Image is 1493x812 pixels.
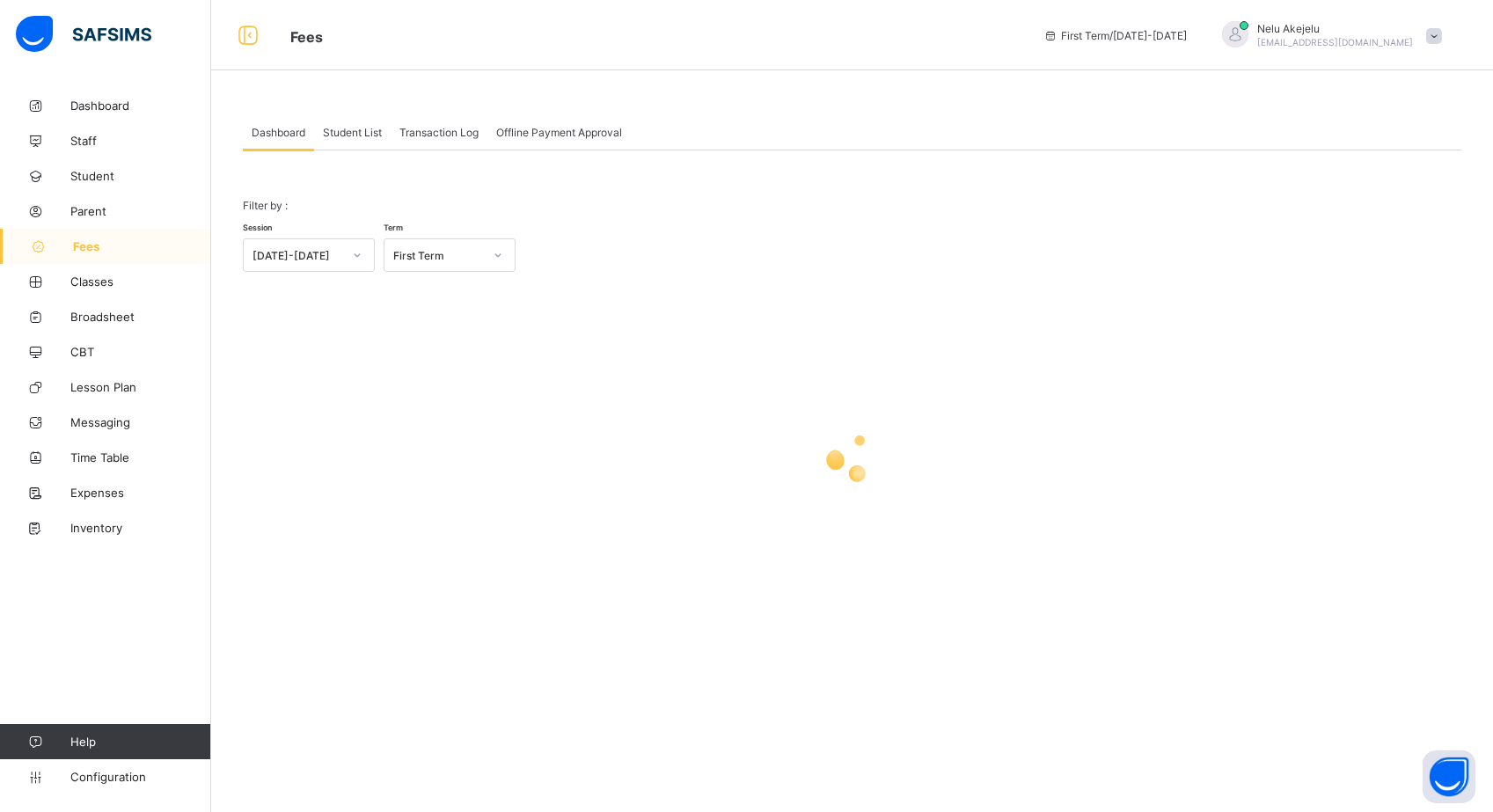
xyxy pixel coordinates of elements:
span: Classes [70,274,211,289]
span: Expenses [70,486,211,500]
span: Broadsheet [70,310,211,324]
span: session/term information [1043,29,1187,42]
span: Student List [323,126,382,139]
span: Messaging [70,415,211,429]
span: Parent [70,204,211,218]
span: [EMAIL_ADDRESS][DOMAIN_NAME] [1257,37,1413,48]
span: CBT [70,345,211,359]
span: Term [384,223,403,232]
span: Staff [70,134,211,148]
span: Filter by : [243,199,288,212]
span: Transaction Log [399,126,479,139]
span: Help [70,735,210,749]
span: Inventory [70,521,211,535]
span: Session [243,223,272,232]
span: Time Table [70,450,211,465]
span: Offline Payment Approval [496,126,622,139]
span: Fees [73,239,211,253]
span: Student [70,169,211,183]
div: NeluAkejelu [1204,21,1451,50]
span: Nelu Akejelu [1257,22,1413,35]
div: [DATE]-[DATE] [252,249,342,262]
span: Lesson Plan [70,380,211,394]
div: First Term [393,249,483,262]
img: safsims [16,16,151,53]
span: Configuration [70,770,210,784]
button: Open asap [1423,750,1475,803]
span: Dashboard [252,126,305,139]
span: Fees [290,28,323,46]
span: Dashboard [70,99,211,113]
